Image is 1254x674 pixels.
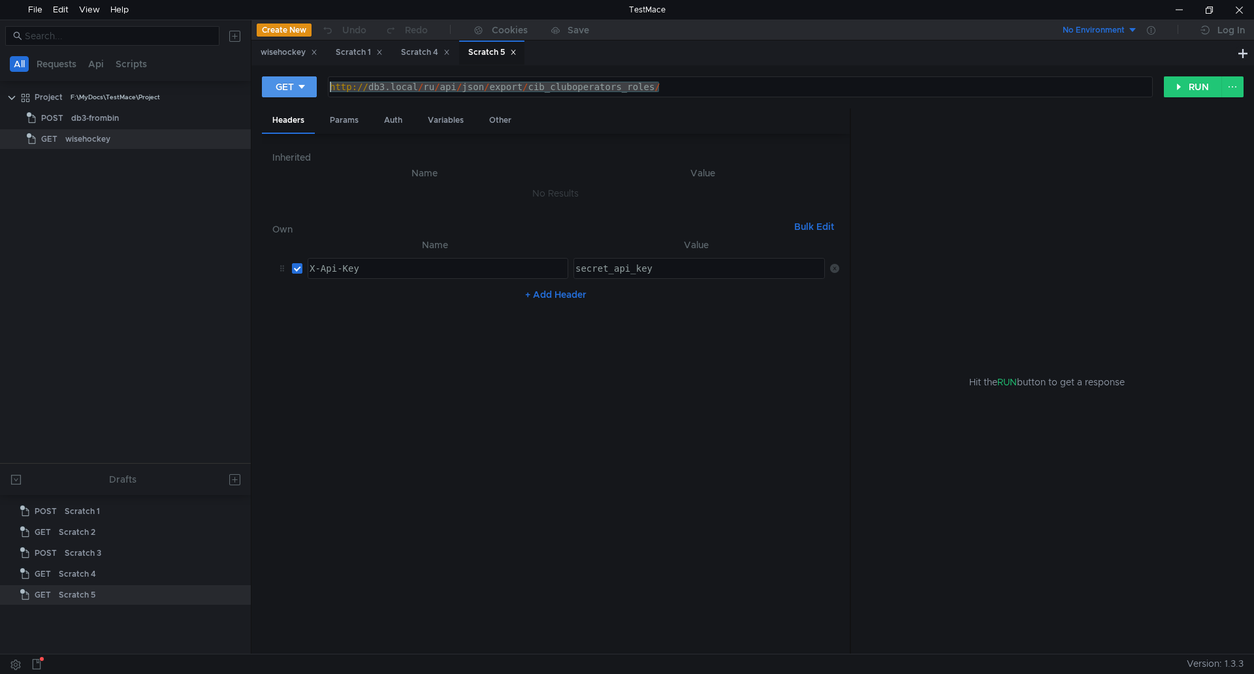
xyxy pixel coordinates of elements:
[417,108,474,133] div: Variables
[65,502,100,521] div: Scratch 1
[1047,20,1138,40] button: No Environment
[272,150,839,165] h6: Inherited
[35,543,57,563] span: POST
[566,165,839,181] th: Value
[532,187,579,199] nz-embed-empty: No Results
[35,585,51,605] span: GET
[276,80,294,94] div: GET
[401,46,450,59] div: Scratch 4
[312,20,376,40] button: Undo
[33,56,80,72] button: Requests
[789,219,839,234] button: Bulk Edit
[41,129,57,149] span: GET
[65,543,101,563] div: Scratch 3
[35,502,57,521] span: POST
[109,472,137,487] div: Drafts
[71,108,119,128] div: db3-frombin
[261,46,317,59] div: wisehockey
[35,564,51,584] span: GET
[257,24,312,37] button: Create New
[112,56,151,72] button: Scripts
[468,46,517,59] div: Scratch 5
[10,56,29,72] button: All
[405,22,428,38] div: Redo
[262,76,317,97] button: GET
[1217,22,1245,38] div: Log In
[283,165,566,181] th: Name
[479,108,522,133] div: Other
[376,20,437,40] button: Redo
[374,108,413,133] div: Auth
[1187,654,1244,673] span: Version: 1.3.3
[319,108,369,133] div: Params
[520,287,592,302] button: + Add Header
[302,237,568,253] th: Name
[59,522,95,542] div: Scratch 2
[568,237,825,253] th: Value
[41,108,63,128] span: POST
[59,585,95,605] div: Scratch 5
[997,376,1017,388] span: RUN
[336,46,383,59] div: Scratch 1
[568,25,589,35] div: Save
[71,88,160,107] div: F:\MyDocs\TestMace\Project
[65,129,110,149] div: wisehockey
[1063,24,1125,37] div: No Environment
[1164,76,1222,97] button: RUN
[35,88,63,107] div: Project
[492,22,528,38] div: Cookies
[59,564,96,584] div: Scratch 4
[272,221,789,237] h6: Own
[342,22,366,38] div: Undo
[84,56,108,72] button: Api
[35,522,51,542] span: GET
[969,375,1125,389] span: Hit the button to get a response
[25,29,212,43] input: Search...
[262,108,315,134] div: Headers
